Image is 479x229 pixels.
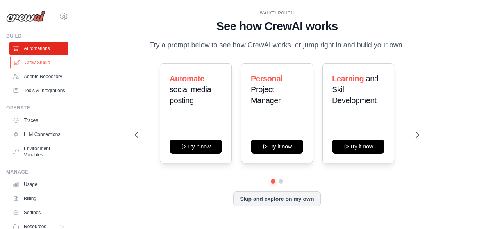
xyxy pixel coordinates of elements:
a: LLM Connections [9,128,68,141]
a: Environment Variables [9,142,68,161]
a: Traces [9,114,68,127]
p: Try a prompt below to see how CrewAI works, or jump right in and build your own. [146,39,408,51]
a: Settings [9,206,68,219]
span: Project Manager [251,85,281,105]
a: Tools & Integrations [9,84,68,97]
iframe: Chat Widget [440,191,479,229]
a: Automations [9,42,68,55]
span: and Skill Development [332,74,379,105]
a: Billing [9,192,68,205]
div: Operate [6,105,68,111]
span: Personal [251,74,282,83]
h1: See how CrewAI works [135,19,419,33]
span: social media posting [170,85,211,105]
a: Usage [9,178,68,191]
img: Logo [6,11,45,22]
button: Try it now [170,140,222,154]
div: WALKTHROUGH [135,10,419,16]
div: Manage [6,169,68,175]
div: Build [6,33,68,39]
span: Learning [332,74,364,83]
button: Try it now [251,140,303,154]
a: Crew Studio [10,56,69,69]
a: Agents Repository [9,70,68,83]
button: Skip and explore on my own [233,191,320,206]
span: Automate [170,74,204,83]
button: Try it now [332,140,384,154]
